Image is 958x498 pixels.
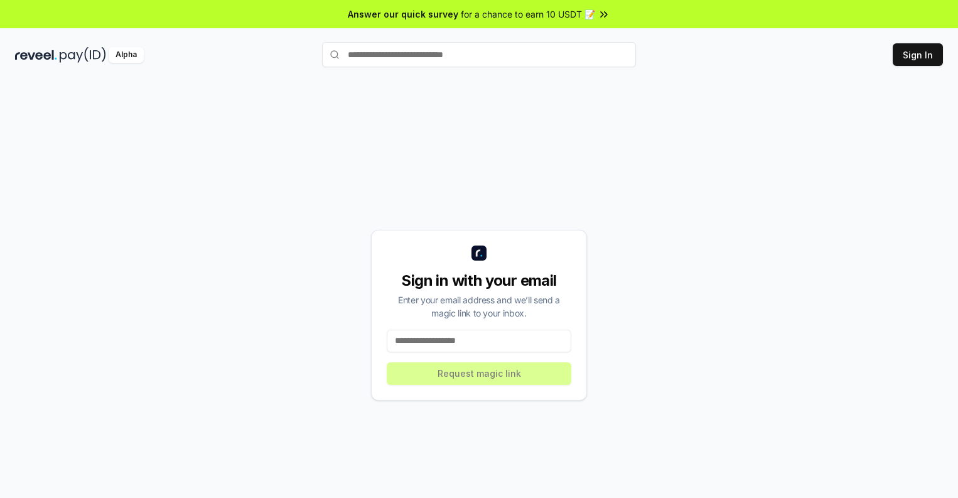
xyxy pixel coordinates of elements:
[348,8,458,21] span: Answer our quick survey
[109,47,144,63] div: Alpha
[387,293,571,320] div: Enter your email address and we’ll send a magic link to your inbox.
[893,43,943,66] button: Sign In
[387,271,571,291] div: Sign in with your email
[471,246,487,261] img: logo_small
[15,47,57,63] img: reveel_dark
[60,47,106,63] img: pay_id
[461,8,595,21] span: for a chance to earn 10 USDT 📝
